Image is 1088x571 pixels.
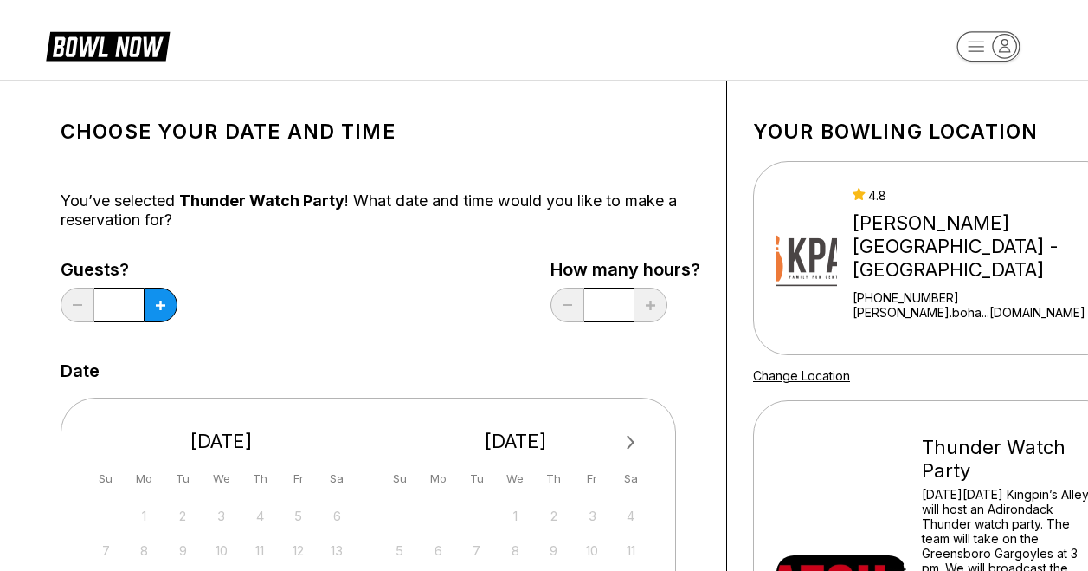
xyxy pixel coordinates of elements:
div: Not available Wednesday, September 3rd, 2025 [209,504,233,528]
div: Tu [465,467,488,490]
div: Th [248,467,272,490]
div: Not available Friday, October 10th, 2025 [581,539,604,562]
div: Not available Saturday, October 11th, 2025 [619,539,642,562]
div: Not available Monday, September 1st, 2025 [132,504,156,528]
div: Mo [132,467,156,490]
a: Change Location [753,368,850,383]
div: Not available Saturday, September 13th, 2025 [325,539,349,562]
label: How many hours? [550,260,700,279]
div: Fr [581,467,604,490]
h1: Choose your Date and time [61,120,700,144]
div: Mo [427,467,450,490]
div: Fr [286,467,310,490]
div: We [504,467,527,490]
div: Su [388,467,411,490]
label: Guests? [61,260,177,279]
div: Not available Sunday, September 7th, 2025 [94,539,118,562]
div: Not available Tuesday, October 7th, 2025 [465,539,488,562]
div: Not available Saturday, September 6th, 2025 [325,504,349,528]
div: Not available Sunday, October 5th, 2025 [388,539,411,562]
div: Not available Tuesday, September 2nd, 2025 [171,504,195,528]
div: Th [542,467,565,490]
div: Not available Thursday, September 11th, 2025 [248,539,272,562]
div: Not available Thursday, October 2nd, 2025 [542,504,565,528]
div: Tu [171,467,195,490]
div: Not available Thursday, September 4th, 2025 [248,504,272,528]
div: Not available Tuesday, September 9th, 2025 [171,539,195,562]
div: Sa [325,467,349,490]
div: Not available Wednesday, September 10th, 2025 [209,539,233,562]
button: Next Month [617,429,645,457]
div: Not available Friday, September 12th, 2025 [286,539,310,562]
div: We [209,467,233,490]
div: Not available Friday, September 5th, 2025 [286,504,310,528]
div: Su [94,467,118,490]
div: Not available Wednesday, October 8th, 2025 [504,539,527,562]
div: Not available Thursday, October 9th, 2025 [542,539,565,562]
div: You’ve selected ! What date and time would you like to make a reservation for? [61,191,700,230]
div: [DATE] [87,430,356,453]
label: Date [61,361,100,380]
div: Not available Monday, September 8th, 2025 [132,539,156,562]
img: Kingpin's Alley - South Glens Falls [776,193,837,323]
div: Not available Saturday, October 4th, 2025 [619,504,642,528]
span: Thunder Watch Party [179,191,344,210]
div: Not available Monday, October 6th, 2025 [427,539,450,562]
div: Not available Friday, October 3rd, 2025 [581,504,604,528]
div: Sa [619,467,642,490]
div: Not available Wednesday, October 1st, 2025 [504,504,527,528]
div: [DATE] [382,430,650,453]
